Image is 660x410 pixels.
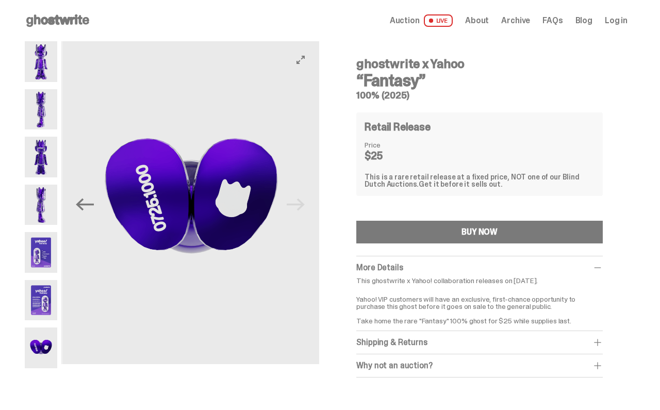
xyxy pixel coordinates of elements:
img: Yahoo-HG---7.png [62,41,321,364]
div: Why not an auction? [356,360,603,371]
a: Log in [605,17,628,25]
span: Get it before it sells out. [419,179,502,189]
button: View full-screen [294,54,307,66]
button: Previous [74,193,96,216]
a: About [465,17,489,25]
img: Yahoo-HG---2.png [25,89,57,130]
span: LIVE [424,14,453,27]
div: Shipping & Returns [356,337,603,348]
img: Yahoo-HG---4.png [25,185,57,225]
img: Yahoo-HG---3.png [25,137,57,177]
dt: Price [365,141,416,149]
span: Auction [390,17,420,25]
a: FAQs [542,17,563,25]
dd: $25 [365,151,416,161]
div: BUY NOW [461,228,498,236]
p: Yahoo! VIP customers will have an exclusive, first-chance opportunity to purchase this ghost befo... [356,288,603,324]
h3: “Fantasy” [356,72,603,89]
a: Auction LIVE [390,14,453,27]
a: Blog [575,17,592,25]
h5: 100% (2025) [356,91,603,100]
p: This ghostwrite x Yahoo! collaboration releases on [DATE]. [356,277,603,284]
h4: ghostwrite x Yahoo [356,58,603,70]
span: More Details [356,262,403,273]
img: Yahoo-HG---6.png [25,280,57,321]
a: Archive [501,17,530,25]
img: Yahoo-HG---7.png [25,327,57,368]
img: Yahoo-HG---5.png [25,232,57,273]
h4: Retail Release [365,122,430,132]
img: Yahoo-HG---1.png [25,41,57,82]
button: BUY NOW [356,221,603,243]
div: This is a rare retail release at a fixed price, NOT one of our Blind Dutch Auctions. [365,173,595,188]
